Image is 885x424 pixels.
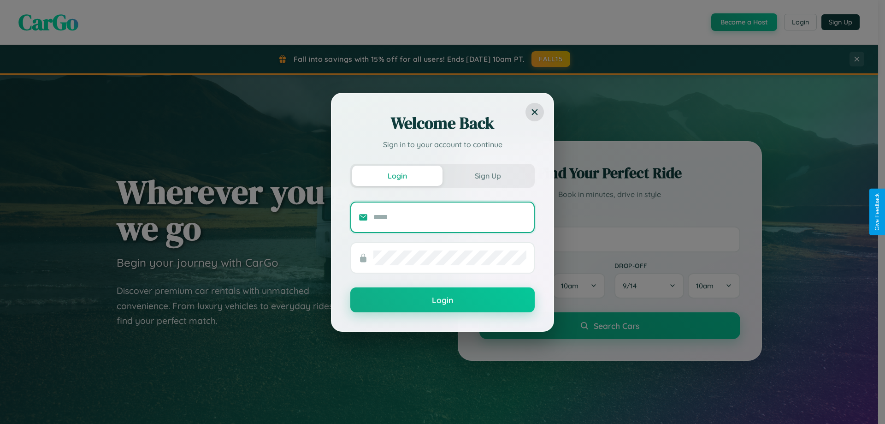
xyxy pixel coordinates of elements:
[350,139,535,150] p: Sign in to your account to continue
[350,287,535,312] button: Login
[352,166,442,186] button: Login
[874,193,880,231] div: Give Feedback
[442,166,533,186] button: Sign Up
[350,112,535,134] h2: Welcome Back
